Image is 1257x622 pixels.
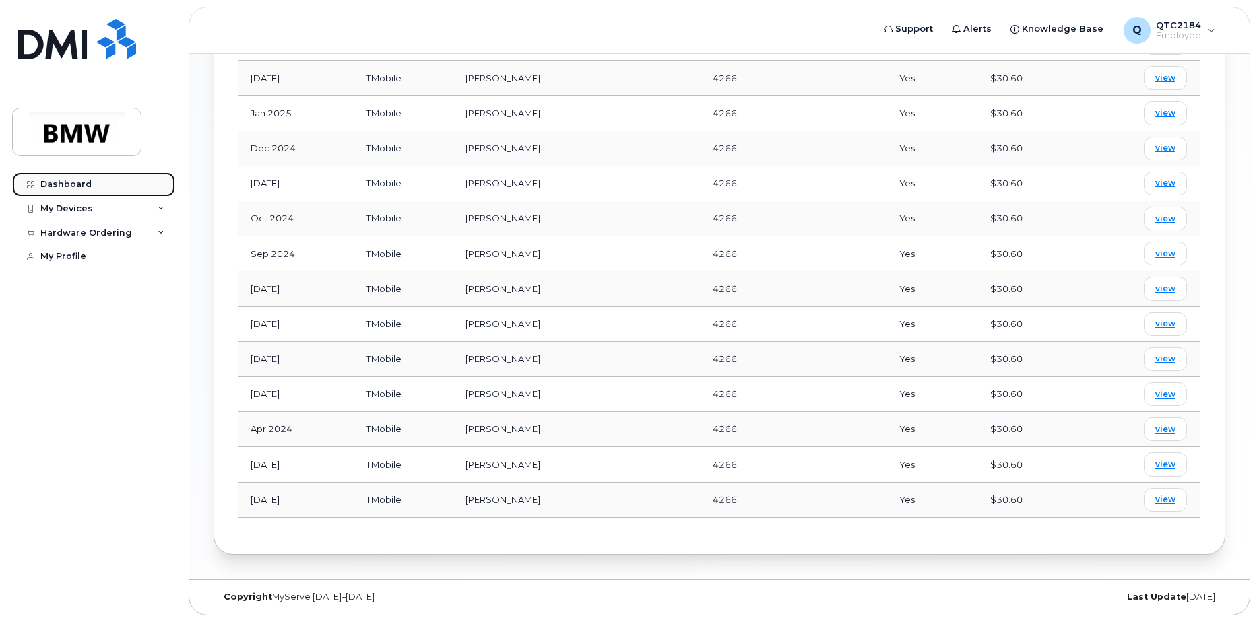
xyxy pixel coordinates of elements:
a: view [1144,347,1187,371]
td: Yes [887,236,978,271]
div: $30.60 [990,423,1074,436]
a: view [1144,101,1187,125]
td: TMobile [354,483,453,518]
span: view [1155,423,1175,436]
div: $30.60 [990,142,1074,155]
td: Apr 2024 [238,412,354,447]
td: Yes [887,201,978,236]
td: TMobile [354,201,453,236]
td: Yes [887,307,978,342]
a: Alerts [942,15,1001,42]
td: Yes [887,61,978,96]
strong: Last Update [1127,592,1186,602]
div: $30.60 [990,318,1074,331]
td: [DATE] [238,483,354,518]
span: view [1155,318,1175,330]
a: view [1144,137,1187,160]
a: view [1144,277,1187,300]
span: 4266 [713,318,737,329]
td: [PERSON_NAME] [453,201,701,236]
td: TMobile [354,412,453,447]
td: [DATE] [238,377,354,412]
td: [DATE] [238,447,354,482]
td: [PERSON_NAME] [453,131,701,166]
div: [DATE] [888,592,1225,602]
div: QTC2184 [1114,17,1225,44]
span: view [1155,248,1175,260]
td: TMobile [354,61,453,96]
span: 4266 [713,73,737,83]
span: 4266 [713,143,737,153]
td: Yes [887,166,978,201]
td: [DATE] [238,271,354,306]
a: view [1144,312,1187,336]
span: view [1155,353,1175,365]
td: [PERSON_NAME] [453,307,701,342]
td: Yes [887,447,978,482]
a: view [1144,452,1187,476]
a: view [1144,488,1187,512]
td: [DATE] [238,61,354,96]
span: QTC2184 [1156,20,1201,30]
a: Support [874,15,942,42]
span: view [1155,107,1175,119]
td: [PERSON_NAME] [453,236,701,271]
td: TMobile [354,166,453,201]
span: view [1155,72,1175,84]
a: view [1144,207,1187,230]
td: [PERSON_NAME] [453,166,701,201]
span: view [1155,388,1175,401]
span: view [1155,458,1175,471]
td: [PERSON_NAME] [453,483,701,518]
span: view [1155,283,1175,295]
div: $30.60 [990,107,1074,120]
span: 4266 [713,459,737,470]
a: Knowledge Base [1001,15,1113,42]
span: 4266 [713,213,737,223]
a: view [1144,172,1187,195]
td: Dec 2024 [238,131,354,166]
td: TMobile [354,271,453,306]
td: TMobile [354,377,453,412]
div: $30.60 [990,177,1074,190]
td: TMobile [354,236,453,271]
span: view [1155,177,1175,189]
span: 4266 [713,108,737,118]
span: 4266 [713,248,737,259]
span: 4266 [713,494,737,505]
a: view [1144,382,1187,406]
td: [PERSON_NAME] [453,61,701,96]
td: Sep 2024 [238,236,354,271]
div: $30.60 [990,353,1074,366]
td: Yes [887,483,978,518]
td: [PERSON_NAME] [453,412,701,447]
td: TMobile [354,131,453,166]
td: [PERSON_NAME] [453,342,701,377]
td: TMobile [354,96,453,131]
td: Jan 2025 [238,96,354,131]
td: [DATE] [238,166,354,201]
div: $30.60 [990,493,1074,506]
td: Yes [887,412,978,447]
span: Knowledge Base [1022,22,1103,36]
td: TMobile [354,307,453,342]
td: TMobile [354,447,453,482]
div: $30.60 [990,458,1074,471]
span: 4266 [713,353,737,364]
a: view [1144,66,1187,90]
div: $30.60 [990,388,1074,401]
span: 4266 [713,388,737,399]
span: 4266 [713,423,737,434]
span: Alerts [963,22,992,36]
strong: Copyright [224,592,272,602]
td: [PERSON_NAME] [453,377,701,412]
span: view [1155,493,1175,506]
td: [DATE] [238,307,354,342]
td: Yes [887,271,978,306]
td: Yes [887,342,978,377]
td: [PERSON_NAME] [453,447,701,482]
td: Yes [887,131,978,166]
span: Q [1132,22,1142,38]
td: [PERSON_NAME] [453,271,701,306]
div: $30.60 [990,212,1074,225]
